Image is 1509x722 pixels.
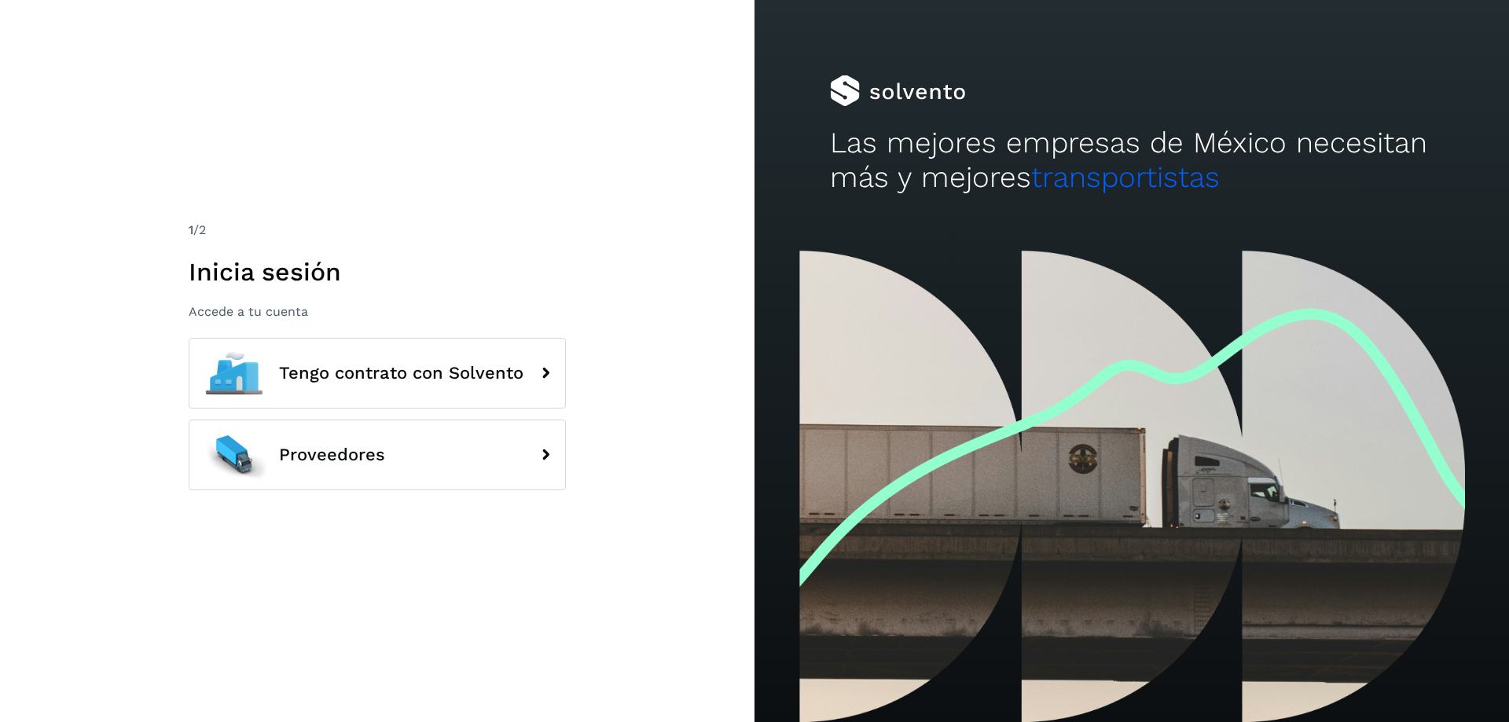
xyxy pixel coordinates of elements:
[189,338,566,409] button: Tengo contrato con Solvento
[279,364,523,383] span: Tengo contrato con Solvento
[1031,160,1220,194] span: transportistas
[279,445,385,464] span: Proveedores
[189,257,566,287] h1: Inicia sesión
[189,420,566,490] button: Proveedores
[189,222,193,237] span: 1
[189,221,566,240] div: /2
[189,304,566,319] p: Accede a tu cuenta
[830,126,1434,196] h2: Las mejores empresas de México necesitan más y mejores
